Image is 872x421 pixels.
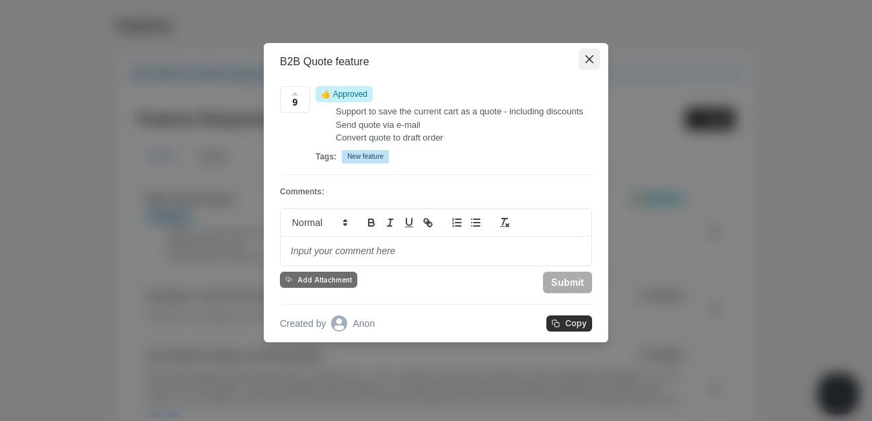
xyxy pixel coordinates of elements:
[316,151,336,163] p: Tags:
[331,315,347,332] svg: avatar
[293,95,298,110] p: 9
[546,315,592,332] button: copy-guid-URL
[336,105,592,118] li: Support to save the current cart as a quote - including discounts
[321,89,367,99] span: 👍 Approved
[543,272,592,293] button: Submit
[579,48,600,70] button: Close
[565,319,587,328] p: Copy
[342,150,389,163] span: New feature
[280,186,592,198] p: Comments:
[280,54,369,70] p: B2B Quote feature
[280,317,326,331] p: Created by
[280,272,357,288] button: Add Attachment
[336,118,592,132] li: Send quote via e-mail
[353,317,375,331] p: Anon
[336,131,592,145] li: Convert quote to draft order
